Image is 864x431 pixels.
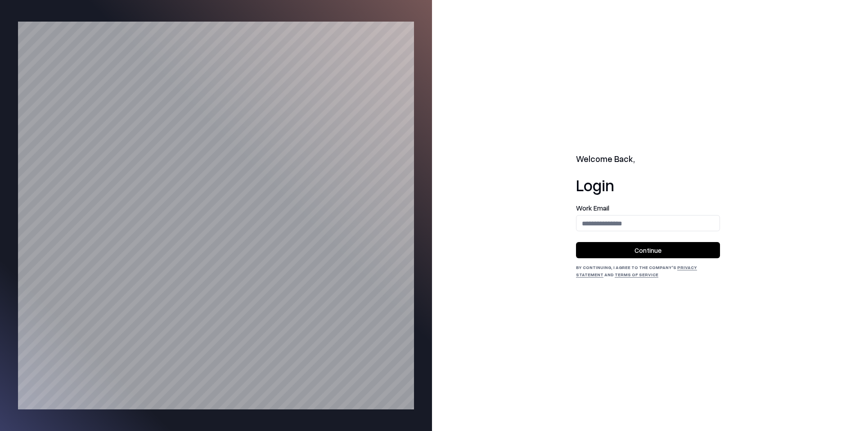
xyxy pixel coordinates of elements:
h1: Login [576,176,720,194]
button: Continue [576,242,720,258]
label: Work Email [576,205,720,211]
div: By continuing, I agree to the Company's and [576,264,720,278]
a: Terms of Service [615,272,658,277]
h2: Welcome Back, [576,153,720,166]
